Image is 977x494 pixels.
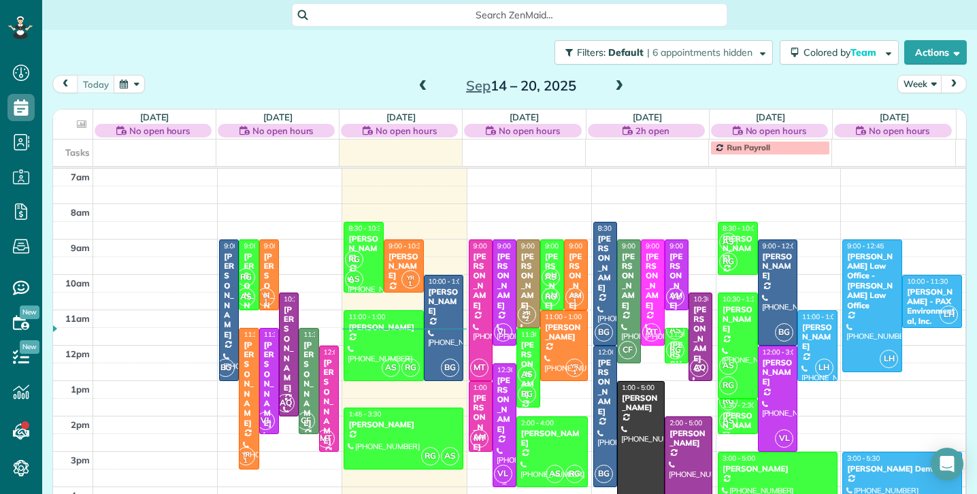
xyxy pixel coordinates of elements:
span: 9:00 - 12:30 [622,242,659,250]
div: [PERSON_NAME] - PAX Environmental, Inc. [906,287,958,327]
span: | 6 appointments hidden [647,46,752,59]
div: [PERSON_NAME] [283,305,295,393]
span: RG [719,376,738,395]
span: No open hours [252,124,314,137]
div: [PERSON_NAME] [473,252,489,310]
div: [PERSON_NAME] [473,393,489,452]
span: 9:00 - 11:00 [264,242,301,250]
span: 11:00 - 1:00 [348,312,385,321]
span: AS [719,357,738,375]
span: No open hours [129,124,191,137]
span: 10:00 - 1:00 [429,277,465,286]
h2: 14 – 20, 2025 [436,78,606,93]
span: 3:00 - 5:00 [723,454,755,463]
div: [PERSON_NAME] [801,323,833,352]
div: [PERSON_NAME] [520,252,536,310]
div: [PERSON_NAME] [223,252,235,340]
span: 1:00 - 5:00 [622,383,655,392]
div: [PERSON_NAME] [621,393,661,413]
span: No open hours [499,124,560,137]
button: Week [897,75,942,93]
span: AS [441,447,459,465]
span: 9:00 - 12:45 [847,242,884,250]
span: 11:30 - 3:30 [244,330,280,339]
span: 1:45 - 3:30 [348,410,381,418]
a: [DATE] [880,112,909,122]
span: 9:00 - 12:00 [497,242,534,250]
div: [PERSON_NAME] [762,358,794,387]
span: YR [407,274,414,281]
span: Default [608,46,644,59]
span: 8am [71,207,90,218]
button: prev [52,75,78,93]
span: 7am [71,171,90,182]
a: [DATE] [386,112,416,122]
div: [PERSON_NAME] [693,305,708,363]
span: BG [775,323,793,342]
span: VL [494,465,512,483]
div: [PERSON_NAME] [597,358,613,416]
span: AS [518,365,536,384]
span: 11:00 - 1:00 [802,312,839,321]
div: [PERSON_NAME] [669,252,684,310]
span: 2:00 - 5:00 [669,418,702,427]
span: 8:30 - 10:30 [348,224,385,233]
span: Sep [466,77,491,94]
span: No open hours [869,124,930,137]
span: 10:00 - 11:30 [907,277,948,286]
div: [PERSON_NAME] [544,252,560,310]
div: [PERSON_NAME] [263,252,275,340]
span: AS [237,288,255,306]
span: 12:00 - 4:00 [598,348,635,357]
span: YR [571,362,578,369]
span: AS [345,270,363,289]
span: 11am [65,313,90,324]
span: 2pm [71,419,90,430]
span: RG [542,288,560,306]
span: YR [523,309,531,316]
span: Team [850,46,878,59]
span: MT [316,429,335,448]
span: AS [546,465,564,483]
div: [PERSON_NAME] [544,323,584,342]
span: BG [595,465,613,483]
span: MT [642,323,661,342]
span: 9:00 - 12:00 [763,242,799,250]
span: YR [242,450,250,458]
span: 3pm [71,455,90,465]
span: 12:00 - 3:00 [324,348,361,357]
div: [PERSON_NAME] [348,234,380,263]
span: 8:30 - 10:00 [723,224,759,233]
span: 12:30 - 4:00 [497,365,534,374]
div: [PERSON_NAME] [323,358,335,446]
span: CF [618,341,637,359]
span: AQ [276,394,295,412]
span: Filters: [577,46,606,59]
span: 9:00 - 11:30 [521,242,558,250]
div: [PERSON_NAME] [243,252,254,340]
small: 1 [402,278,419,291]
span: New [20,306,39,319]
div: [PERSON_NAME] [497,252,512,310]
div: Open Intercom Messenger [931,448,963,480]
span: VL [775,429,793,448]
a: [DATE] [140,112,169,122]
span: No open hours [376,124,437,137]
a: [DATE] [756,112,785,122]
span: CF [297,412,315,430]
span: 2:00 - 4:00 [521,418,554,427]
button: Filters: Default | 6 appointments hidden [554,40,773,65]
span: RG [719,252,738,271]
span: AS [719,412,738,430]
div: [PERSON_NAME] [388,252,420,281]
a: [DATE] [510,112,539,122]
div: [PERSON_NAME] [520,429,584,448]
span: LH [940,306,958,324]
div: [PERSON_NAME] [520,340,536,399]
span: 12pm [65,348,90,359]
span: 8:30 - 12:00 [598,224,635,233]
span: RG [518,385,536,404]
span: RG [421,447,440,465]
span: 11:30 - 2:30 [264,330,301,339]
span: 9am [71,242,90,253]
